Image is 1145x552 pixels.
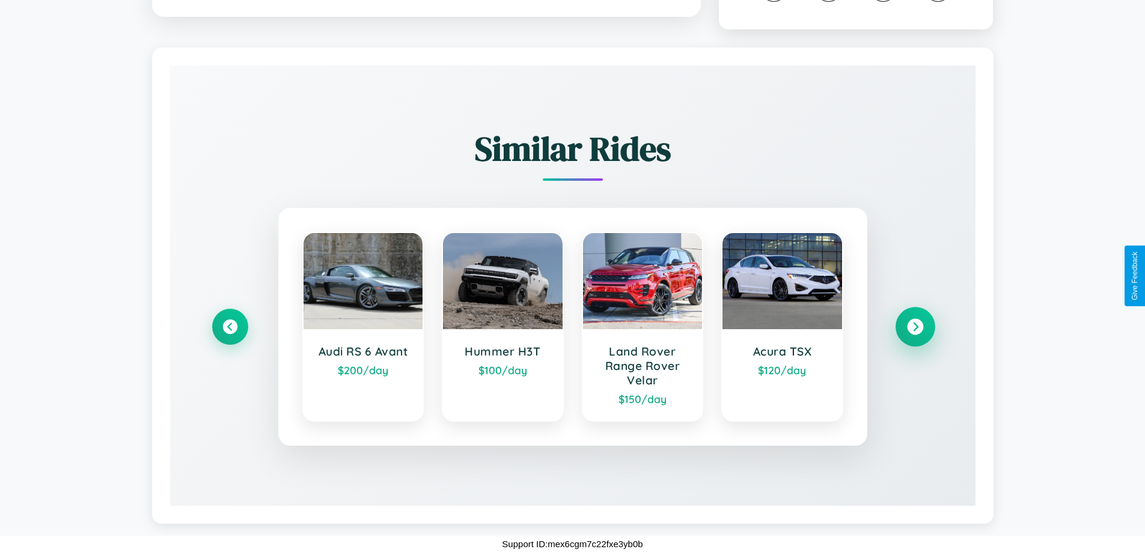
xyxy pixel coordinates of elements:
div: $ 100 /day [455,363,551,377]
h2: Similar Rides [212,126,933,172]
a: Audi RS 6 Avant$200/day [302,232,424,422]
h3: Hummer H3T [455,344,551,359]
p: Support ID: mex6cgm7c22fxe3yb0b [502,536,643,552]
div: $ 150 /day [595,392,691,405]
h3: Land Rover Range Rover Velar [595,344,691,387]
div: $ 120 /day [734,363,830,377]
h3: Audi RS 6 Avant [316,344,411,359]
div: $ 200 /day [316,363,411,377]
a: Acura TSX$120/day [721,232,843,422]
a: Hummer H3T$100/day [442,232,564,422]
a: Land Rover Range Rover Velar$150/day [582,232,704,422]
div: Give Feedback [1131,252,1139,300]
h3: Acura TSX [734,344,830,359]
